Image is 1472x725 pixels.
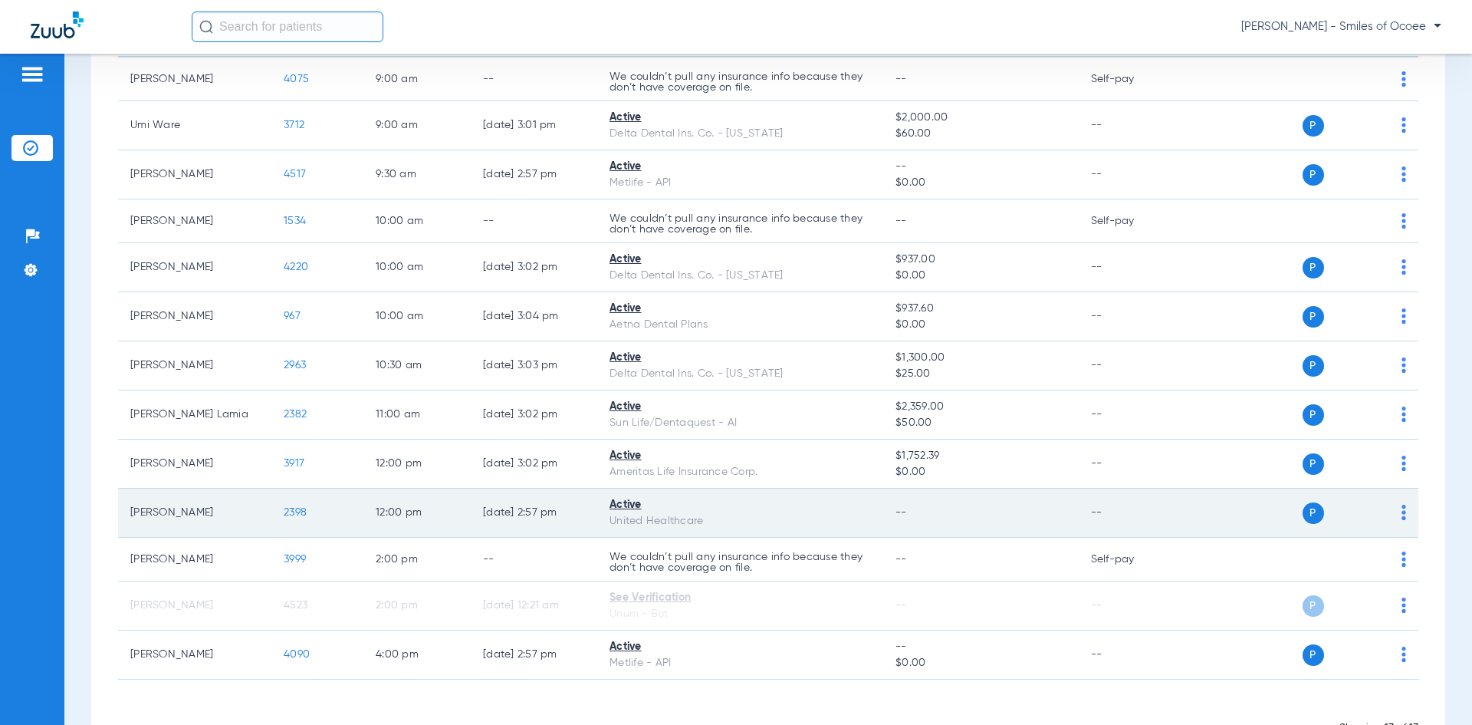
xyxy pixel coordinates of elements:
[471,243,597,292] td: [DATE] 3:02 PM
[118,582,271,631] td: [PERSON_NAME]
[1303,404,1324,426] span: P
[895,110,1066,126] span: $2,000.00
[609,590,871,606] div: See Verification
[1401,117,1406,133] img: group-dot-blue.svg
[118,538,271,582] td: [PERSON_NAME]
[471,582,597,631] td: [DATE] 12:21 AM
[609,71,871,93] p: We couldn’t pull any insurance info because they don’t have coverage on file.
[1401,647,1406,662] img: group-dot-blue.svg
[118,391,271,440] td: [PERSON_NAME] Lamia
[609,513,871,529] div: United Healthcare
[284,507,307,518] span: 2398
[284,74,309,84] span: 4075
[363,391,471,440] td: 11:00 AM
[192,12,383,42] input: Search for patients
[1303,355,1324,377] span: P
[1079,199,1182,243] td: Self-pay
[609,497,871,513] div: Active
[1401,166,1406,182] img: group-dot-blue.svg
[609,268,871,284] div: Delta Dental Ins. Co. - [US_STATE]
[1079,582,1182,631] td: --
[1401,71,1406,87] img: group-dot-blue.svg
[609,126,871,142] div: Delta Dental Ins. Co. - [US_STATE]
[471,199,597,243] td: --
[1401,598,1406,613] img: group-dot-blue.svg
[1079,292,1182,341] td: --
[609,639,871,655] div: Active
[1079,101,1182,150] td: --
[284,360,306,371] span: 2963
[1303,453,1324,475] span: P
[895,639,1066,655] span: --
[1079,538,1182,582] td: Self-pay
[895,350,1066,366] span: $1,300.00
[609,464,871,480] div: Ameritas Life Insurance Corp.
[609,606,871,622] div: Unum - Bot
[895,268,1066,284] span: $0.00
[1401,213,1406,229] img: group-dot-blue.svg
[471,631,597,680] td: [DATE] 2:57 PM
[609,415,871,431] div: Sun Life/Dentaquest - AI
[471,538,597,582] td: --
[895,159,1066,175] span: --
[1303,257,1324,278] span: P
[895,216,907,226] span: --
[895,554,907,565] span: --
[1241,19,1441,35] span: [PERSON_NAME] - Smiles of Ocoee
[895,126,1066,142] span: $60.00
[363,199,471,243] td: 10:00 AM
[1401,259,1406,275] img: group-dot-blue.svg
[363,58,471,101] td: 9:00 AM
[895,415,1066,431] span: $50.00
[363,341,471,391] td: 10:30 AM
[284,554,306,565] span: 3999
[1303,644,1324,666] span: P
[118,440,271,489] td: [PERSON_NAME]
[31,12,84,38] img: Zuub Logo
[895,507,907,518] span: --
[895,399,1066,415] span: $2,359.00
[895,175,1066,191] span: $0.00
[1303,164,1324,186] span: P
[118,292,271,341] td: [PERSON_NAME]
[284,600,307,611] span: 4523
[895,317,1066,333] span: $0.00
[20,65,44,84] img: hamburger-icon
[363,243,471,292] td: 10:00 AM
[363,631,471,680] td: 4:00 PM
[1079,631,1182,680] td: --
[118,150,271,199] td: [PERSON_NAME]
[1401,407,1406,422] img: group-dot-blue.svg
[118,199,271,243] td: [PERSON_NAME]
[1079,440,1182,489] td: --
[609,159,871,175] div: Active
[363,582,471,631] td: 2:00 PM
[1395,651,1472,725] iframe: Chat Widget
[284,262,308,272] span: 4220
[609,448,871,464] div: Active
[471,440,597,489] td: [DATE] 3:02 PM
[471,489,597,538] td: [DATE] 2:57 PM
[471,341,597,391] td: [DATE] 3:03 PM
[1079,391,1182,440] td: --
[471,391,597,440] td: [DATE] 3:02 PM
[284,409,307,420] span: 2382
[363,150,471,199] td: 9:30 AM
[284,216,306,226] span: 1534
[363,489,471,538] td: 12:00 PM
[895,301,1066,317] span: $937.60
[471,58,597,101] td: --
[1303,306,1324,328] span: P
[284,458,304,469] span: 3917
[471,101,597,150] td: [DATE] 3:01 PM
[1079,489,1182,538] td: --
[363,440,471,489] td: 12:00 PM
[1401,552,1406,567] img: group-dot-blue.svg
[1303,115,1324,137] span: P
[1079,341,1182,391] td: --
[118,243,271,292] td: [PERSON_NAME]
[284,120,304,130] span: 3712
[1079,150,1182,199] td: --
[609,175,871,191] div: Metlife - API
